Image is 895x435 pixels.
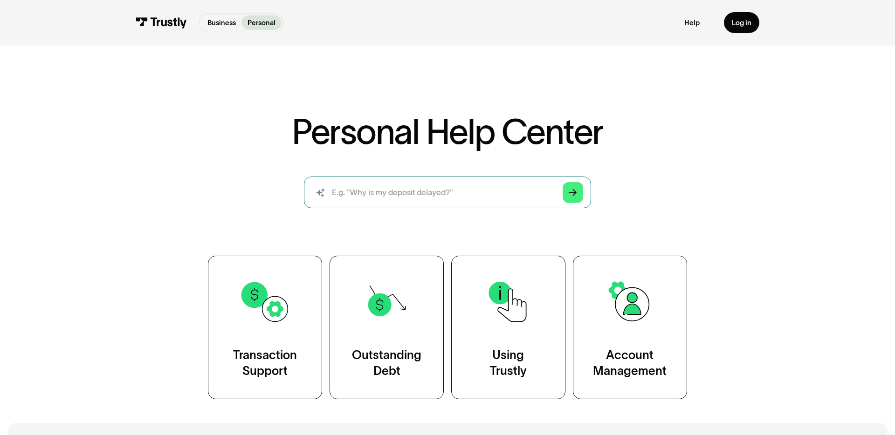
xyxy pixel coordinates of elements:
[248,18,275,28] p: Personal
[732,18,751,27] div: Log in
[451,256,565,399] a: UsingTrustly
[490,347,527,379] div: Using Trustly
[207,18,236,28] p: Business
[724,12,759,33] a: Log in
[684,18,700,27] a: Help
[304,177,591,208] input: search
[573,256,687,399] a: AccountManagement
[330,256,444,399] a: OutstandingDebt
[241,15,281,30] a: Personal
[292,115,603,149] h1: Personal Help Center
[352,347,421,379] div: Outstanding Debt
[593,347,667,379] div: Account Management
[201,15,241,30] a: Business
[304,177,591,208] form: Search
[233,347,297,379] div: Transaction Support
[136,17,187,28] img: Trustly Logo
[208,256,322,399] a: TransactionSupport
